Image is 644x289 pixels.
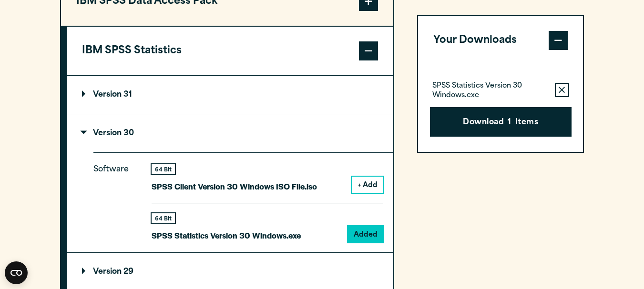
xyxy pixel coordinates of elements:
[418,65,583,152] div: Your Downloads
[152,179,317,193] p: SPSS Client Version 30 Windows ISO File.iso
[430,107,572,137] button: Download1Items
[352,177,383,193] button: + Add
[152,213,175,223] div: 64 Bit
[67,27,393,75] button: IBM SPSS Statistics
[152,164,175,174] div: 64 Bit
[348,226,383,242] button: Added
[432,81,547,100] p: SPSS Statistics Version 30 Windows.exe
[82,268,133,276] p: Version 29
[82,130,134,137] p: Version 30
[67,76,393,114] summary: Version 31
[152,229,301,242] p: SPSS Statistics Version 30 Windows.exe
[82,91,132,99] p: Version 31
[508,117,511,129] span: 1
[93,163,136,235] p: Software
[5,261,28,284] button: Open CMP widget
[418,16,583,65] button: Your Downloads
[67,114,393,152] summary: Version 30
